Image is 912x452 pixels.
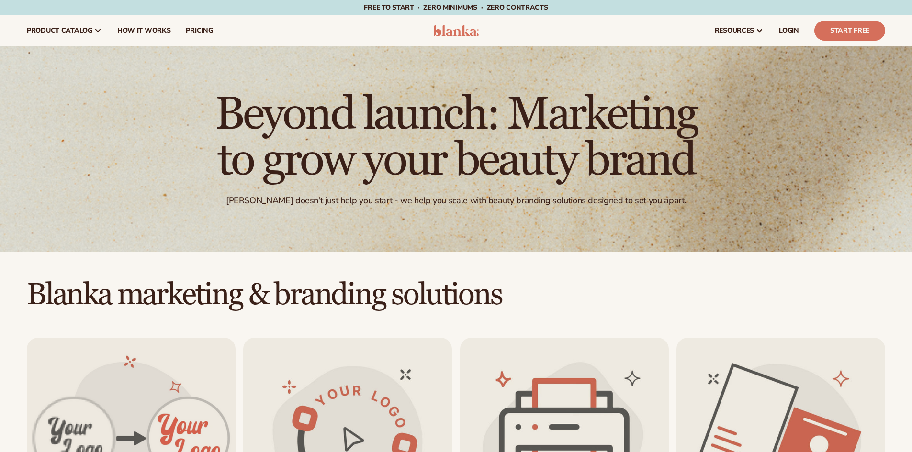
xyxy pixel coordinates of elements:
[715,27,754,34] span: resources
[226,195,686,206] div: [PERSON_NAME] doesn't just help you start - we help you scale with beauty branding solutions desi...
[193,92,720,184] h1: Beyond launch: Marketing to grow your beauty brand
[707,15,771,46] a: resources
[27,27,92,34] span: product catalog
[779,27,799,34] span: LOGIN
[186,27,213,34] span: pricing
[178,15,220,46] a: pricing
[117,27,171,34] span: How It Works
[364,3,548,12] span: Free to start · ZERO minimums · ZERO contracts
[771,15,807,46] a: LOGIN
[19,15,110,46] a: product catalog
[110,15,179,46] a: How It Works
[433,25,479,36] img: logo
[814,21,885,41] a: Start Free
